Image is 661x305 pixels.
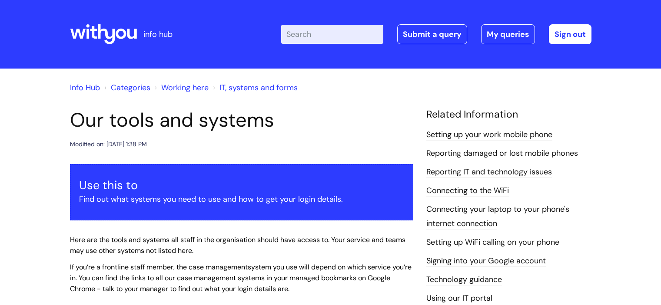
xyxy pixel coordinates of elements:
a: Signing into your Google account [426,256,546,267]
a: Info Hub [70,82,100,93]
a: My queries [481,24,535,44]
a: Connecting your laptop to your phone's internet connection [426,204,569,229]
p: Find out what systems you need to use and how to get your login details. [79,192,404,206]
a: Technology guidance [426,274,502,285]
h3: Use this to [79,178,404,192]
a: Reporting damaged or lost mobile phones [426,148,578,159]
li: Working here [153,81,209,95]
div: | - [281,24,591,44]
a: Working here [161,82,209,93]
h4: Related Information [426,108,591,121]
input: Search [281,25,383,44]
li: IT, systems and forms [211,81,298,95]
a: IT, systems and forms [219,82,298,93]
p: info hub [143,27,173,41]
h1: Our tools and systems [70,108,413,132]
div: Modified on: [DATE] 1:38 PM [70,139,147,150]
span: Here are the tools and systems all staff in the organisation should have access to. Your service ... [70,235,405,255]
a: Reporting IT and technology issues [426,167,552,178]
a: Using our IT portal [426,293,492,304]
a: Categories [111,82,150,93]
a: Submit a query [397,24,467,44]
span: system you use will depend on which service you’re in. You can find the links to all our case man... [70,262,412,293]
span: If you’re a frontline staff member, the case management [70,262,248,272]
a: Setting up your work mobile phone [426,129,552,141]
li: Solution home [102,81,150,95]
a: Setting up WiFi calling on your phone [426,237,559,248]
a: Sign out [549,24,591,44]
a: Connecting to the WiFi [426,185,509,197]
